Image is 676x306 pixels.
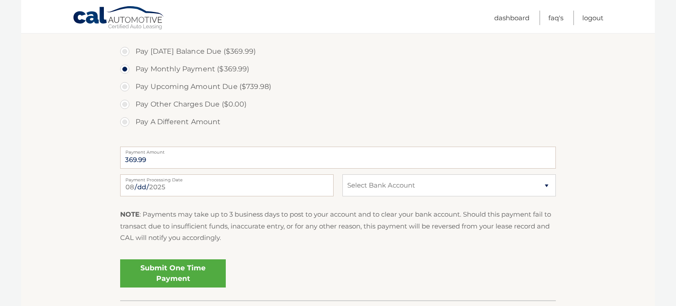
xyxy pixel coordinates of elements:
label: Payment Processing Date [120,174,334,181]
a: Logout [582,11,603,25]
input: Payment Amount [120,147,556,169]
a: FAQ's [548,11,563,25]
label: Pay [DATE] Balance Due ($369.99) [120,43,556,60]
strong: NOTE [120,210,140,218]
label: Pay Other Charges Due ($0.00) [120,96,556,113]
p: : Payments may take up to 3 business days to post to your account and to clear your bank account.... [120,209,556,243]
a: Dashboard [494,11,529,25]
label: Payment Amount [120,147,556,154]
label: Pay A Different Amount [120,113,556,131]
a: Submit One Time Payment [120,259,226,288]
label: Pay Monthly Payment ($369.99) [120,60,556,78]
a: Cal Automotive [73,6,165,31]
label: Pay Upcoming Amount Due ($739.98) [120,78,556,96]
input: Payment Date [120,174,334,196]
